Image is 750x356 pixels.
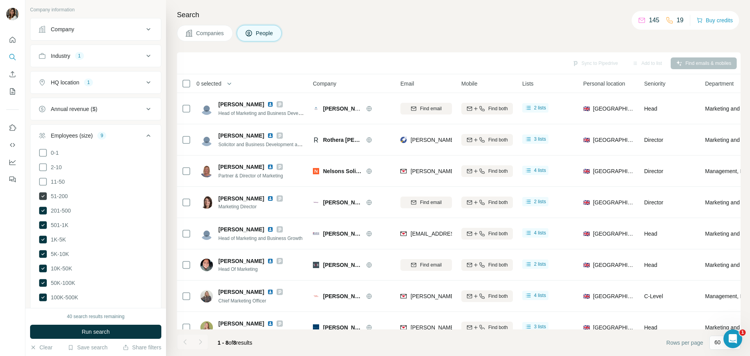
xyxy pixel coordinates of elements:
[461,228,513,240] button: Find both
[488,261,508,268] span: Find both
[488,199,508,206] span: Find both
[218,163,264,171] span: [PERSON_NAME]
[218,266,283,273] span: Head Of Marketing
[400,292,407,300] img: provider findymail logo
[313,168,319,174] img: Logo of Nelsons Solicitors
[461,322,513,333] button: Find both
[200,165,213,177] img: Avatar
[488,230,508,237] span: Find both
[593,199,635,206] span: [GEOGRAPHIC_DATA]
[200,321,213,334] img: Avatar
[313,199,319,206] img: Logo of Lindsays
[411,231,503,237] span: [EMAIL_ADDRESS][DOMAIN_NAME]
[218,320,264,327] span: [PERSON_NAME]
[6,138,19,152] button: Use Surfe API
[400,167,407,175] img: provider findymail logo
[123,343,161,351] button: Share filters
[411,324,593,331] span: [PERSON_NAME][EMAIL_ADDRESS][PERSON_NAME][DOMAIN_NAME]
[51,79,79,86] div: HQ location
[313,106,319,112] img: Logo of Duncan Lewis Solicitors
[488,293,508,300] span: Find both
[218,257,264,265] span: [PERSON_NAME]
[714,338,721,346] p: 60
[649,16,659,25] p: 145
[48,236,66,243] span: 1K-5K
[400,103,452,114] button: Find email
[400,259,452,271] button: Find email
[218,289,264,295] span: [PERSON_NAME]
[30,47,161,65] button: Industry1
[30,325,161,339] button: Run search
[48,207,71,215] span: 201-500
[200,196,213,209] img: Avatar
[75,52,84,59] div: 1
[267,320,273,327] img: LinkedIn logo
[218,100,264,108] span: [PERSON_NAME]
[323,292,362,300] span: [PERSON_NAME] [PERSON_NAME]
[705,80,734,88] span: Department
[267,195,273,202] img: LinkedIn logo
[534,323,546,330] span: 3 lists
[6,172,19,186] button: Feedback
[644,137,663,143] span: Director
[218,340,229,346] span: 1 - 8
[218,298,266,304] span: Chief Marketing Officer
[644,168,663,174] span: Director
[534,261,546,268] span: 2 lists
[200,102,213,115] img: Avatar
[218,141,342,147] span: Solicitor and Business Development and Marketing Director
[593,292,635,300] span: [GEOGRAPHIC_DATA]
[583,230,590,238] span: 🇬🇧
[313,262,319,268] img: Logo of Sills & Betteridge
[488,136,508,143] span: Find both
[534,167,546,174] span: 4 lists
[534,198,546,205] span: 2 lists
[267,226,273,233] img: LinkedIn logo
[313,137,319,143] img: Logo of Rothera Bray
[461,165,513,177] button: Find both
[48,293,78,301] span: 100K-500K
[6,84,19,98] button: My lists
[48,149,59,157] span: 0-1
[400,324,407,331] img: provider findymail logo
[267,258,273,264] img: LinkedIn logo
[84,79,93,86] div: 1
[644,80,665,88] span: Seniority
[218,225,264,233] span: [PERSON_NAME]
[420,261,441,268] span: Find email
[534,136,546,143] span: 3 lists
[488,105,508,112] span: Find both
[323,261,362,269] span: [PERSON_NAME] & [PERSON_NAME]
[593,136,635,144] span: [GEOGRAPHIC_DATA]
[200,227,213,240] img: Avatar
[461,134,513,146] button: Find both
[51,52,70,60] div: Industry
[48,221,68,229] span: 501-1K
[30,126,161,148] button: Employees (size)9
[583,136,590,144] span: 🇬🇧
[218,173,283,179] span: Partner & Director of Marketing
[461,80,477,88] span: Mobile
[82,328,110,336] span: Run search
[583,292,590,300] span: 🇬🇧
[6,121,19,135] button: Use Surfe on LinkedIn
[677,16,684,25] p: 19
[644,324,657,331] span: Head
[644,106,657,112] span: Head
[400,230,407,238] img: provider findymail logo
[461,259,513,271] button: Find both
[177,9,741,20] h4: Search
[200,259,213,271] img: Avatar
[68,343,107,351] button: Save search
[313,293,319,299] img: Logo of Moore Barlow
[48,192,68,200] span: 51-200
[583,324,590,331] span: 🇬🇧
[583,199,590,206] span: 🇬🇧
[51,25,74,33] div: Company
[400,80,414,88] span: Email
[644,231,657,237] span: Head
[218,340,252,346] span: results
[400,197,452,208] button: Find email
[644,199,663,206] span: Director
[6,33,19,47] button: Quick start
